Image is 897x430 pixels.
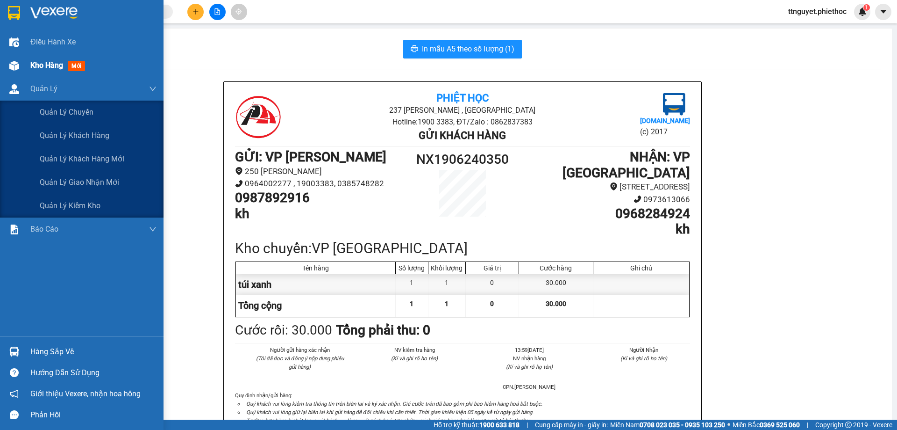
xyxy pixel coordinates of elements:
div: Hướng dẫn sử dụng [30,366,157,380]
b: NHẬN : VP [GEOGRAPHIC_DATA] [562,149,690,181]
span: phone [634,195,641,203]
span: Báo cáo [30,223,58,235]
span: Điều hành xe [30,36,76,48]
span: Miền Bắc [733,420,800,430]
li: 0964002277 , 19003383, 0385748282 [235,177,406,190]
span: environment [235,167,243,175]
div: Cước hàng [521,264,591,272]
div: Phản hồi [30,408,157,422]
button: file-add [209,4,226,20]
b: GỬI : VP [PERSON_NAME] [235,149,386,165]
span: Quản lý kiểm kho [40,200,100,211]
li: 250 [PERSON_NAME] [235,165,406,178]
span: Quản lý giao nhận mới [40,176,119,188]
i: (Kí và ghi rõ họ tên) [391,355,438,362]
span: Quản lý khách hàng [40,130,109,141]
li: Người gửi hàng xác nhận [254,346,346,354]
span: ttnguyet.phiethoc [781,6,854,17]
span: message [10,410,19,419]
div: Hàng sắp về [30,345,157,359]
span: | [807,420,808,430]
li: 237 [PERSON_NAME] , [GEOGRAPHIC_DATA] [311,104,614,116]
span: down [149,226,157,233]
span: plus [192,8,199,15]
h1: 0987892916 [235,190,406,206]
span: file-add [214,8,221,15]
span: environment [610,182,618,190]
img: warehouse-icon [9,84,19,94]
li: 0973613066 [520,193,690,206]
h1: kh [235,206,406,222]
img: warehouse-icon [9,61,19,71]
span: caret-down [879,7,888,16]
div: 0 [466,274,519,295]
span: notification [10,389,19,398]
i: Trường hợp hàng bị thất lạc, quý khách vui lòng xuất trình hoá đơn chứng minh giá trị hàng hoá là... [246,417,532,424]
span: phone [235,180,243,188]
button: printerIn mẫu A5 theo số lượng (1) [403,40,522,58]
button: plus [187,4,204,20]
div: Cước rồi : 30.000 [235,320,332,341]
i: (Tôi đã đọc và đồng ý nộp dung phiếu gửi hàng) [256,355,344,370]
div: Giá trị [468,264,516,272]
div: 1 [428,274,466,295]
div: Ghi chú [596,264,687,272]
i: (Kí và ghi rõ họ tên) [506,364,553,370]
span: 1 [445,300,448,307]
span: Tổng cộng [238,300,282,311]
strong: 0708 023 035 - 0935 103 250 [640,421,725,429]
span: 1 [865,4,868,11]
img: warehouse-icon [9,347,19,357]
li: [STREET_ADDRESS] [520,181,690,193]
li: NV kiểm tra hàng [369,346,461,354]
div: Tên hàng [238,264,393,272]
span: 30.000 [546,300,566,307]
span: Quản lý chuyến [40,106,93,118]
span: In mẫu A5 theo số lượng (1) [422,43,514,55]
h1: kh [520,221,690,237]
h1: NX1906240350 [406,149,520,170]
div: 1 [396,274,428,295]
li: Hotline: 1900 3383, ĐT/Zalo : 0862837383 [311,116,614,128]
span: Quản lý khách hàng mới [40,153,124,165]
div: Số lượng [398,264,426,272]
i: (Kí và ghi rõ họ tên) [620,355,667,362]
li: 13:59[DATE] [483,346,576,354]
img: warehouse-icon [9,37,19,47]
h1: 0968284924 [520,206,690,222]
span: question-circle [10,368,19,377]
b: Gửi khách hàng [419,130,506,141]
div: túi xanh [236,274,396,295]
span: | [527,420,528,430]
img: icon-new-feature [858,7,867,16]
div: Kho chuyển: VP [GEOGRAPHIC_DATA] [235,237,690,259]
span: aim [235,8,242,15]
i: Quý khách vui lòng kiểm tra thông tin trên biên lai và ký xác nhận. Giá cước trên đã bao gồm phí ... [246,401,542,407]
b: Tổng phải thu: 0 [336,322,430,338]
img: logo-vxr [8,6,20,20]
div: 30.000 [519,274,593,295]
span: down [149,85,157,93]
span: Kho hàng [30,61,63,70]
span: Giới thiệu Vexere, nhận hoa hồng [30,388,141,400]
span: copyright [845,422,852,428]
li: CPN.[PERSON_NAME] [483,383,576,391]
strong: 0369 525 060 [760,421,800,429]
li: Người Nhận [598,346,691,354]
span: 1 [410,300,413,307]
li: NV nhận hàng [483,354,576,363]
li: (c) 2017 [640,126,690,138]
span: Cung cấp máy in - giấy in: [535,420,608,430]
strong: 1900 633 818 [479,421,520,429]
span: 0 [490,300,494,307]
b: Phiệt Học [436,92,489,104]
div: Khối lượng [431,264,463,272]
img: logo.jpg [235,93,282,140]
span: Miền Nam [610,420,725,430]
i: Quý khách vui lòng giữ lại biên lai khi gửi hàng để đối chiếu khi cần thiết. Thời gian khiếu kiện... [246,409,534,415]
span: Quản Lý [30,83,57,95]
span: mới [68,61,85,71]
button: aim [231,4,247,20]
img: solution-icon [9,225,19,234]
img: logo.jpg [663,93,685,116]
